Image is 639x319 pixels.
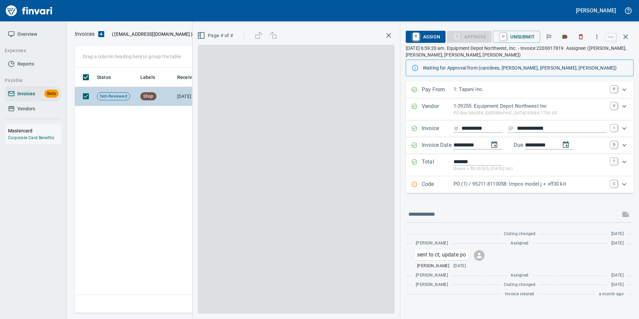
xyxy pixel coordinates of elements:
a: Overview [5,27,61,42]
span: Coding changed [504,231,536,237]
span: Close invoice [604,29,634,45]
span: [DATE] [611,231,624,237]
span: Vendors [17,105,35,113]
div: Expand [406,82,634,98]
span: Overview [17,30,37,38]
h6: Mastercard [8,127,61,134]
button: Flag [541,29,556,44]
span: [DATE] [611,240,624,247]
p: 1-39255: Equipment Depot Northwest Inc [454,102,607,110]
p: sent to ct; update po [417,251,466,259]
span: a month ago [599,291,624,298]
p: Invoice [422,124,454,133]
span: Received [177,73,206,81]
p: Invoices [75,30,95,38]
p: (basis + $0.00 [US_STATE] tax) [454,166,607,172]
span: Labels [140,73,164,81]
div: Click for options [414,249,469,260]
nav: breadcrumb [75,30,95,38]
img: Finvari [4,3,54,19]
span: Shop [141,93,156,100]
span: Status [97,73,111,81]
span: Invoice created [505,291,534,298]
span: Unsubmit [498,31,535,42]
div: Waiting for Approval from (carolines, [PERSON_NAME], [PERSON_NAME], [PERSON_NAME]) [423,62,628,74]
button: Labels [557,29,572,44]
div: Expand [406,120,634,137]
a: C [611,180,617,187]
button: UUnsubmit [493,31,540,43]
span: [PERSON_NAME] [417,263,449,270]
span: Invoices [17,90,35,98]
div: Purchase Order Item required [447,33,492,39]
span: Payable [5,76,55,85]
span: Labels [140,73,155,81]
div: Expand [406,98,634,120]
span: [DATE] [454,263,466,270]
a: Corporate Card Benefits [8,135,54,140]
span: Reports [17,60,34,68]
button: [PERSON_NAME] [574,5,618,16]
a: R [413,33,419,40]
span: Assigned [511,240,528,247]
p: Due [514,141,545,149]
div: Expand [406,176,634,193]
td: [DATE] [174,87,211,106]
a: Reports [5,57,61,72]
p: Invoice Date [422,141,454,150]
svg: Invoice description [508,125,514,132]
span: [DATE] [611,282,624,288]
p: Drag a column heading here to group the table [83,53,181,60]
p: 1: Tapani Inc. [454,86,607,93]
p: Vendor [422,102,454,116]
span: This records your message into the invoice and notifies anyone mentioned [618,206,634,222]
span: [DATE] [611,272,624,279]
a: V [611,102,617,109]
p: Total [422,158,454,172]
a: U [500,33,506,40]
button: change date [486,137,502,153]
p: PO Box 846308, [GEOGRAPHIC_DATA] 90084-1750 US [454,110,607,117]
span: Assign [411,31,440,42]
p: ( ) [108,31,193,37]
button: More [590,29,604,44]
span: [EMAIL_ADDRESS][DOMAIN_NAME] [114,31,190,37]
button: Discard [573,29,588,44]
div: Expand [406,137,634,154]
p: Code [422,180,454,189]
div: Expand [406,154,634,176]
span: Received [177,73,197,81]
span: Expenses [5,46,55,55]
a: P [611,86,617,92]
span: Status [97,73,120,81]
a: Vendors [5,101,61,116]
span: [PERSON_NAME] [416,282,448,288]
svg: Invoice number [454,124,459,132]
span: Not-Reviewed [97,93,130,100]
button: change due date [558,137,574,153]
span: Coding changed [504,282,536,288]
p: PO (1) / 95211.8110058: Impco model j + vff30 kit [454,180,607,188]
span: Beta [44,90,58,98]
button: RAssign [406,31,445,43]
a: T [611,158,617,165]
button: Upload an Invoice [95,30,108,38]
a: I [611,124,617,131]
a: D [611,141,617,148]
button: Expenses [2,44,58,57]
h5: [PERSON_NAME] [576,7,616,14]
a: esc [606,33,616,41]
span: [PERSON_NAME] [416,272,448,279]
button: Payable [2,74,58,87]
a: InvoicesBeta [5,86,61,101]
span: [PERSON_NAME] [416,240,448,247]
span: Assigned [511,272,528,279]
p: [DATE] 6:59:20 am. Equipment Depot Northwest, Inc. - Invoice 2200017819. Assignee: ([PERSON_NAME]... [406,45,634,58]
p: Pay From [422,86,454,94]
